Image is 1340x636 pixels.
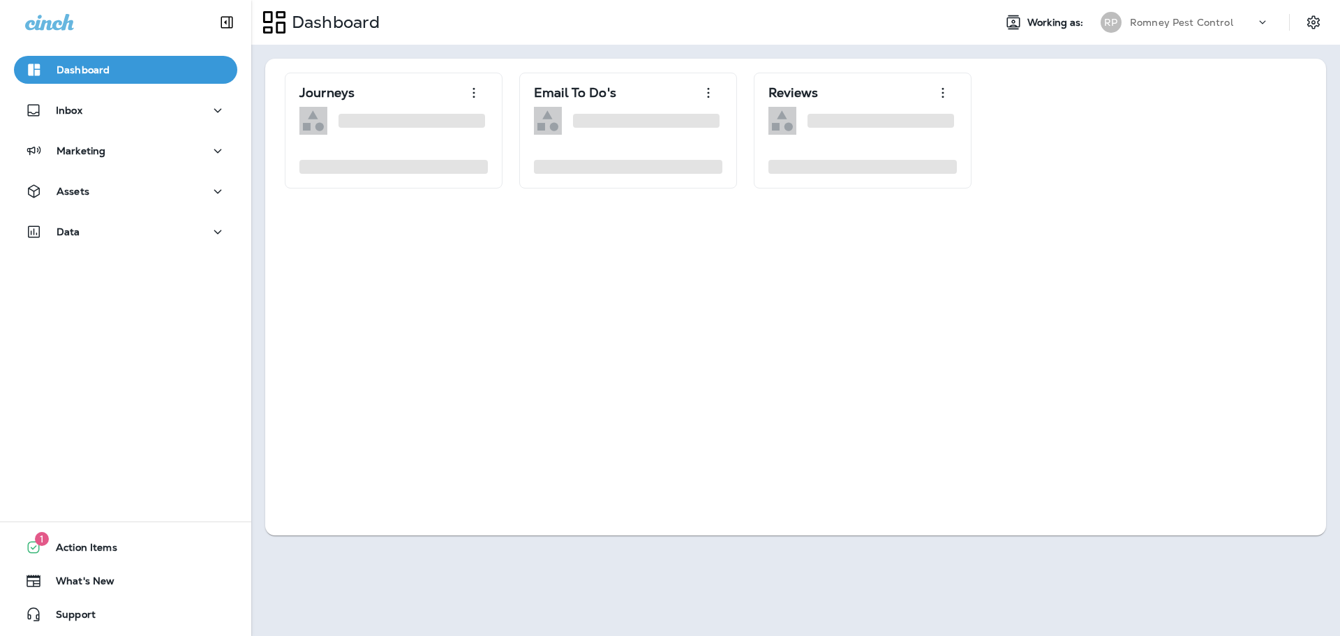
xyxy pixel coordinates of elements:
button: Marketing [14,137,237,165]
button: Inbox [14,96,237,124]
p: Dashboard [286,12,380,33]
button: 1Action Items [14,533,237,561]
p: Dashboard [57,64,110,75]
p: Assets [57,186,89,197]
p: Journeys [299,86,355,100]
p: Inbox [56,105,82,116]
button: Support [14,600,237,628]
span: Working as: [1027,17,1087,29]
p: Email To Do's [534,86,616,100]
span: Support [42,609,96,626]
p: Romney Pest Control [1130,17,1233,28]
span: Action Items [42,542,117,559]
p: Data [57,226,80,237]
div: RP [1101,12,1122,33]
span: What's New [42,575,114,592]
button: Data [14,218,237,246]
button: Assets [14,177,237,205]
p: Marketing [57,145,105,156]
p: Reviews [768,86,818,100]
button: Collapse Sidebar [207,8,246,36]
button: Dashboard [14,56,237,84]
button: What's New [14,567,237,595]
span: 1 [35,532,49,546]
button: Settings [1301,10,1326,35]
